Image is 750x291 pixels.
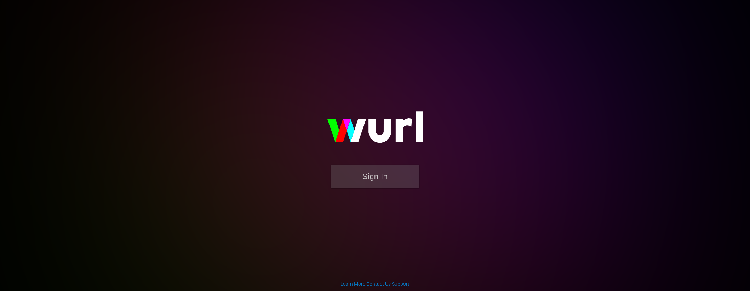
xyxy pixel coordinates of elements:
button: Sign In [331,165,419,188]
img: wurl-logo-on-black-223613ac3d8ba8fe6dc639794a292ebdb59501304c7dfd60c99c58986ef67473.svg [304,96,446,165]
a: Contact Us [366,281,391,287]
div: | | [340,280,410,287]
a: Support [392,281,410,287]
a: Learn More [340,281,365,287]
